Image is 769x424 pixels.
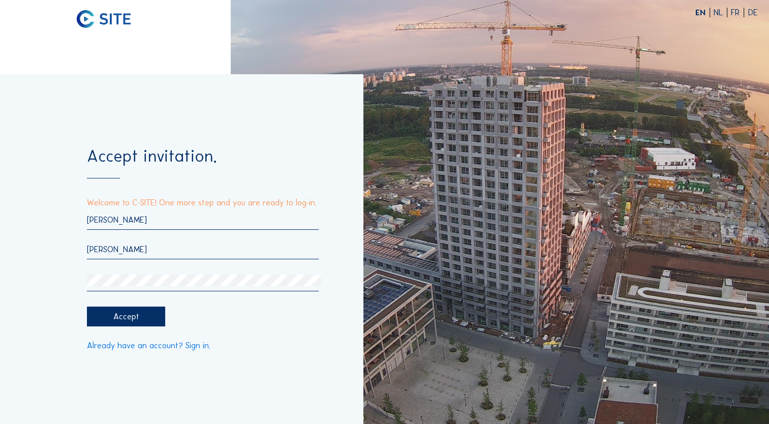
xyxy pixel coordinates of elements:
[87,307,165,326] div: Accept
[748,9,757,17] div: DE
[731,9,744,17] div: FR
[87,342,210,350] a: Already have an account? Sign in.
[87,215,319,225] input: First Name
[87,148,319,178] div: Accept invitation.
[77,10,131,28] img: C-SITE logo
[87,245,319,254] input: Last Name
[695,9,710,17] div: EN
[714,9,727,17] div: NL
[87,199,319,207] p: Welcome to C-SITE! One more step and you are ready to log-in.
